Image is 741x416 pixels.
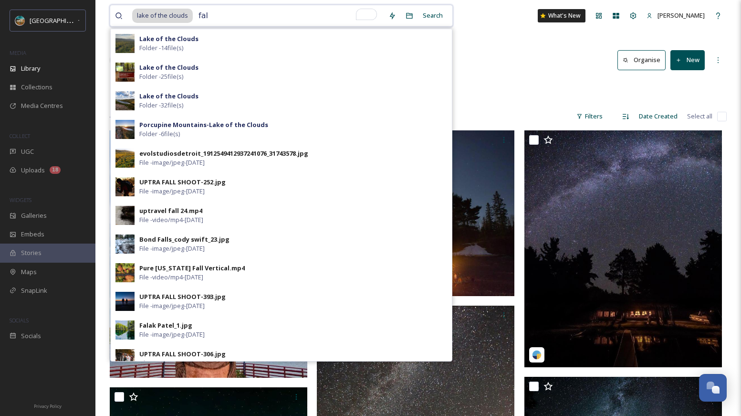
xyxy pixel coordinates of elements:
span: Stories [21,248,42,257]
span: File - image/jpeg - [DATE] [139,244,205,253]
span: WIDGETS [10,196,31,203]
img: 172a1c48-aae5-4f02-88a7-de5c37ea90f7.jpg [115,120,135,139]
div: Search [418,6,448,25]
span: Uploads [21,166,45,175]
span: Maps [21,267,37,277]
img: 6e066c0d-1b6f-4ad6-8067-194ab4008070.jpg [115,263,135,282]
img: bbe8ecde-18c0-4874-a883-b02afe01a521.jpg [115,349,135,368]
div: UPTRA FALL SHOOT-252.jpg [139,178,226,187]
a: What's New [538,9,585,22]
img: cambolah_1848650622828768223_13938445.jpg [524,130,722,367]
span: COLLECT [10,132,30,139]
img: Snapsea%20Profile.jpg [15,16,25,25]
span: Folder - 25 file(s) [139,72,183,81]
a: Privacy Policy [34,400,62,411]
span: Media Centres [21,101,63,110]
img: a051f01d-3148-43c6-ac72-8242a4d72f6f.jpg [115,63,135,82]
img: 4e1d10fe-4cc0-466e-a206-089bb84d61ff.jpg [115,177,135,196]
img: fff73e6f-d672-4b07-88ee-03c988540e70.jpg [115,235,135,254]
span: lake of the clouds [132,9,193,22]
span: Embeds [21,230,44,239]
span: File - image/jpeg - [DATE] [139,301,205,310]
span: Library [21,64,40,73]
div: Bond Falls_cody swift_23.jpg [139,235,230,244]
button: Organise [617,50,666,70]
span: UGC [21,147,34,156]
img: 4ae9118f-7665-4d38-b3ac-c2d0470290d8.jpg [115,292,135,311]
span: Folder - 32 file(s) [139,101,183,110]
span: Select all [687,112,712,121]
span: File - video/mp4 - [DATE] [139,273,203,282]
img: ef1b35f9-d56e-4c62-b67a-fbb714d51bd1.jpg [115,320,135,340]
img: 41f6ec19-e45c-42fc-958c-8ffcac51443a.jpg [115,91,135,110]
button: New [670,50,705,70]
div: Falak Patel_1.jpg [139,321,192,330]
span: MEDIA [10,49,26,56]
span: Privacy Policy [34,403,62,409]
span: Galleries [21,211,47,220]
span: [PERSON_NAME] [658,11,705,20]
img: dfbb65cd-f7a4-442c-96a1-e697bde8326e.jpg [115,149,135,168]
span: 4316 file s [110,112,136,121]
strong: Porcupine Mountains-Lake of the Clouds [139,120,268,129]
img: nee-gaw-nee-gaw-bow carving_@kevindooleyphotos-%40kevindooleyphotos.jpg [110,130,307,378]
img: c89f6827-1567-4349-9858-691337b5dd17.jpg [115,206,135,225]
a: Organise [617,50,670,70]
strong: Lake of the Clouds [139,34,198,43]
button: Open Chat [699,374,727,402]
div: UPTRA FALL SHOOT-306.jpg [139,350,226,359]
span: Socials [21,331,41,341]
div: uptravel fall 24.mp4 [139,206,202,215]
span: SOCIALS [10,317,29,324]
img: 401a4b41-e321-47fb-a3fd-ba8738f5e6f7.jpg [115,34,135,53]
img: snapsea-logo.png [532,350,542,360]
a: [PERSON_NAME] [642,6,710,25]
strong: Lake of the Clouds [139,63,198,72]
span: File - image/jpeg - [DATE] [139,158,205,167]
span: Folder - 6 file(s) [139,129,180,139]
span: [GEOGRAPHIC_DATA][US_STATE] [30,16,123,25]
div: evolstudiosdetroit_1912549412937241076_31743578.jpg [139,149,308,158]
strong: Lake of the Clouds [139,92,198,100]
span: File - image/jpeg - [DATE] [139,187,205,196]
div: Date Created [634,107,682,126]
div: 18 [50,166,61,174]
span: File - image/jpeg - [DATE] [139,359,205,368]
span: Folder - 14 file(s) [139,43,183,53]
div: Filters [572,107,607,126]
input: To enrich screen reader interactions, please activate Accessibility in Grammarly extension settings [194,5,384,26]
div: Pure [US_STATE] Fall Vertical.mp4 [139,264,245,273]
span: File - video/mp4 - [DATE] [139,215,203,224]
span: File - image/jpeg - [DATE] [139,330,205,339]
span: SnapLink [21,286,47,295]
span: Collections [21,83,52,92]
div: UPTRA FALL SHOOT-393.jpg [139,292,226,301]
